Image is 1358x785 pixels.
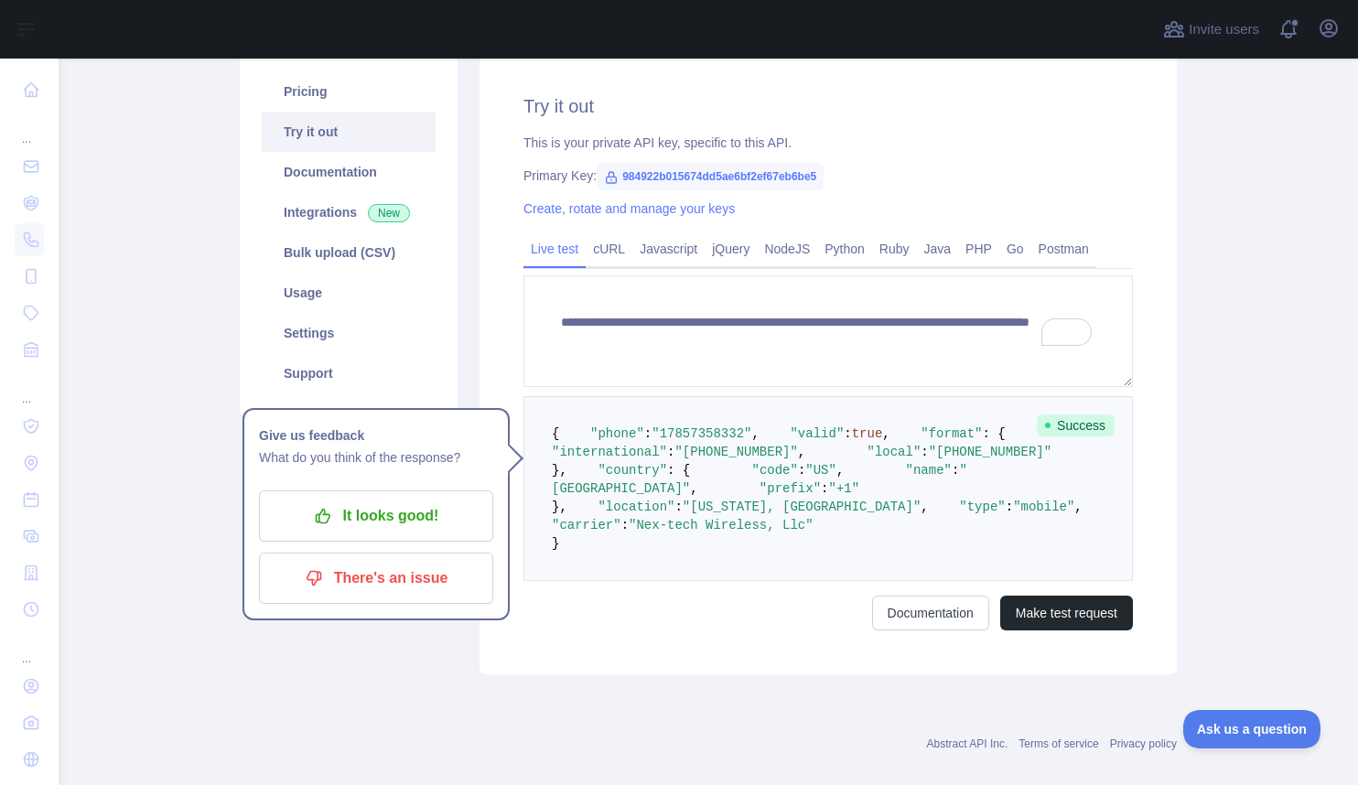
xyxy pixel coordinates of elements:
span: New [368,204,410,222]
span: Invite users [1189,19,1259,40]
span: : [667,445,674,459]
a: Documentation [262,152,436,192]
span: , [751,426,759,441]
a: Javascript [632,234,705,263]
span: } [552,536,559,551]
a: Python [817,234,872,263]
span: "[PHONE_NUMBER]" [674,445,797,459]
span: "[PHONE_NUMBER]" [929,445,1051,459]
h2: Try it out [523,93,1133,119]
span: : [674,500,682,514]
span: : { [983,426,1006,441]
span: "carrier" [552,518,621,532]
a: Bulk upload (CSV) [262,232,436,273]
span: "phone" [590,426,644,441]
span: "international" [552,445,667,459]
a: Abstract API Inc. [927,737,1008,750]
span: Success [1037,414,1115,436]
span: "code" [751,463,797,478]
textarea: To enrich screen reader interactions, please activate Accessibility in Grammarly extension settings [523,275,1133,387]
span: : [921,445,928,459]
a: Support [262,353,436,393]
button: Invite users [1159,15,1263,44]
span: }, [552,500,567,514]
span: "country" [598,463,667,478]
span: "format" [921,426,982,441]
span: "Nex-tech Wireless, Llc" [629,518,814,532]
span: true [852,426,883,441]
span: , [921,500,928,514]
span: , [798,445,805,459]
a: Go [999,234,1031,263]
a: Integrations New [262,192,436,232]
span: "mobile" [1013,500,1074,514]
button: Make test request [1000,596,1133,630]
a: Try it out [262,112,436,152]
span: : [644,426,652,441]
a: Terms of service [1018,737,1098,750]
div: ... [15,629,44,666]
span: "type" [959,500,1005,514]
div: This is your private API key, specific to this API. [523,134,1133,152]
a: Pricing [262,71,436,112]
a: Java [917,234,959,263]
a: Usage [262,273,436,313]
span: "[US_STATE], [GEOGRAPHIC_DATA]" [683,500,921,514]
a: Live test [523,234,586,263]
span: , [836,463,844,478]
span: "+1" [828,481,859,496]
span: : [1006,500,1013,514]
span: , [690,481,697,496]
div: ... [15,110,44,146]
a: Documentation [872,596,989,630]
a: NodeJS [757,234,817,263]
span: }, [552,463,567,478]
iframe: Toggle Customer Support [1183,710,1321,748]
span: "valid" [790,426,844,441]
span: "location" [598,500,674,514]
a: cURL [586,234,632,263]
span: "prefix" [760,481,821,496]
a: PHP [958,234,999,263]
span: : [821,481,828,496]
div: Primary Key: [523,167,1133,185]
span: : { [667,463,690,478]
span: : [798,463,805,478]
span: 984922b015674dd5ae6bf2ef67eb6be5 [597,163,824,190]
a: Settings [262,313,436,353]
a: Ruby [872,234,917,263]
span: : [844,426,851,441]
h1: Give us feedback [259,425,493,446]
span: : [952,463,959,478]
span: , [882,426,889,441]
span: "name" [906,463,952,478]
span: "17857358332" [652,426,751,441]
p: What do you think of the response? [259,446,493,468]
a: Create, rotate and manage your keys [523,201,735,216]
span: "local" [867,445,921,459]
span: { [552,426,559,441]
a: Privacy policy [1110,737,1177,750]
span: "US" [805,463,836,478]
a: Postman [1031,234,1096,263]
div: ... [15,370,44,406]
span: : [621,518,629,532]
a: jQuery [705,234,757,263]
span: , [1074,500,1082,514]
